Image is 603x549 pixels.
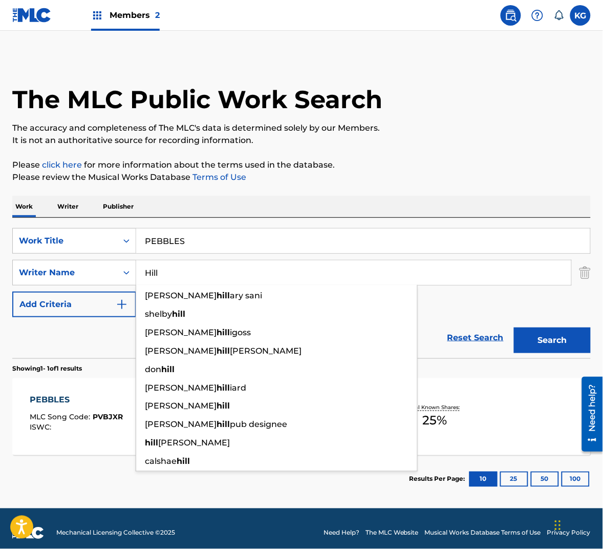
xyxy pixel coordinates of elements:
[230,328,251,337] span: igoss
[110,9,160,21] span: Members
[555,510,561,541] div: Drag
[145,401,217,411] span: [PERSON_NAME]
[145,291,217,300] span: [PERSON_NAME]
[425,528,541,538] a: Musical Works Database Terms of Use
[12,8,52,23] img: MLC Logo
[217,291,230,300] strong: hill
[324,528,359,538] a: Need Help?
[30,394,123,406] div: PEBBLES
[19,235,111,247] div: Work Title
[12,134,591,147] p: It is not an authoritative source for recording information.
[172,309,185,319] strong: hill
[42,160,82,170] a: click here
[100,196,137,217] p: Publisher
[93,413,123,422] span: PVBJXR
[531,9,544,22] img: help
[579,260,591,286] img: Delete Criterion
[161,364,175,374] strong: hill
[442,327,509,349] a: Reset Search
[12,196,36,217] p: Work
[365,528,419,538] a: The MLC Website
[30,423,54,432] span: ISWC :
[145,438,158,448] strong: hill
[91,9,103,22] img: Top Rightsholders
[12,378,591,455] a: PEBBLESMLC Song Code:PVBJXRISWC:Writers (1)[PERSON_NAME]Recording Artists (6)SHUDDER TO THINK, SH...
[505,9,517,22] img: search
[230,346,301,356] span: [PERSON_NAME]
[145,346,217,356] span: [PERSON_NAME]
[531,472,559,487] button: 50
[423,412,447,430] span: 25 %
[12,159,591,171] p: Please for more information about the terms used in the database.
[407,404,462,412] p: Total Known Shares:
[217,401,230,411] strong: hill
[552,500,603,549] iframe: Chat Widget
[217,420,230,430] strong: hill
[54,196,81,217] p: Writer
[410,475,468,484] p: Results Per Page:
[562,472,590,487] button: 100
[12,292,136,317] button: Add Criteria
[145,383,217,393] span: [PERSON_NAME]
[501,5,521,26] a: Public Search
[12,84,382,115] h1: The MLC Public Work Search
[527,5,548,26] div: Help
[230,420,287,430] span: pub designee
[570,5,591,26] div: User Menu
[230,383,246,393] span: iard
[574,373,603,455] iframe: Resource Center
[12,171,591,184] p: Please review the Musical Works Database
[12,122,591,134] p: The accuracy and completeness of The MLC's data is determined solely by our Members.
[30,413,93,422] span: MLC Song Code :
[230,291,262,300] span: ary sani
[145,457,177,466] span: calshae
[145,420,217,430] span: [PERSON_NAME]
[19,267,111,279] div: Writer Name
[554,10,564,21] div: Notifications
[217,346,230,356] strong: hill
[469,472,498,487] button: 10
[547,528,591,538] a: Privacy Policy
[500,472,528,487] button: 25
[116,298,128,311] img: 9d2ae6d4665cec9f34b9.svg
[177,457,190,466] strong: hill
[155,10,160,20] span: 2
[190,172,246,182] a: Terms of Use
[12,364,82,373] p: Showing 1 - 1 of 1 results
[12,228,591,358] form: Search Form
[217,328,230,337] strong: hill
[56,528,175,538] span: Mechanical Licensing Collective © 2025
[145,328,217,337] span: [PERSON_NAME]
[158,438,230,448] span: [PERSON_NAME]
[145,309,172,319] span: shelby
[217,383,230,393] strong: hill
[514,328,591,353] button: Search
[145,364,161,374] span: don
